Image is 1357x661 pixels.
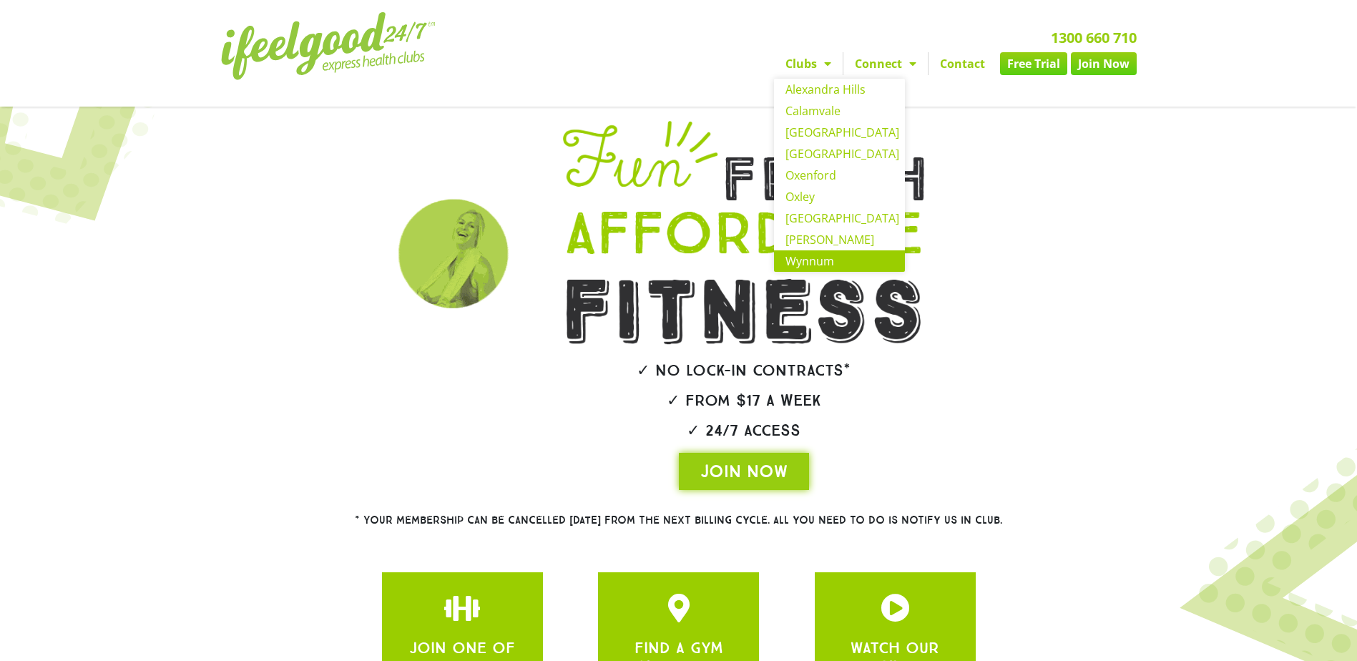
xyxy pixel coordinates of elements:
a: Connect [843,52,928,75]
a: JOIN ONE OF OUR CLUBS [448,594,476,622]
a: JOIN ONE OF OUR CLUBS [881,594,909,622]
nav: Menu [547,52,1137,75]
h2: ✓ From $17 a week [523,393,965,408]
a: JOIN ONE OF OUR CLUBS [665,594,693,622]
h2: ✓ 24/7 Access [523,423,965,439]
a: Calamvale [774,100,905,122]
h2: * Your membership can be cancelled [DATE] from the next billing cycle. All you need to do is noti... [303,515,1054,526]
a: 1300 660 710 [1051,28,1137,47]
a: Alexandra Hills [774,79,905,100]
a: Join Now [1071,52,1137,75]
a: Free Trial [1000,52,1067,75]
a: Wynnum [774,250,905,272]
a: [PERSON_NAME] [774,229,905,250]
a: [GEOGRAPHIC_DATA] [774,207,905,229]
a: Oxley [774,186,905,207]
a: [GEOGRAPHIC_DATA] [774,143,905,165]
h2: ✓ No lock-in contracts* [523,363,965,378]
a: Oxenford [774,165,905,186]
ul: Clubs [774,79,905,272]
a: [GEOGRAPHIC_DATA] [774,122,905,143]
a: JOIN NOW [679,453,809,490]
a: Contact [929,52,996,75]
a: Clubs [774,52,843,75]
span: JOIN NOW [700,460,788,483]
